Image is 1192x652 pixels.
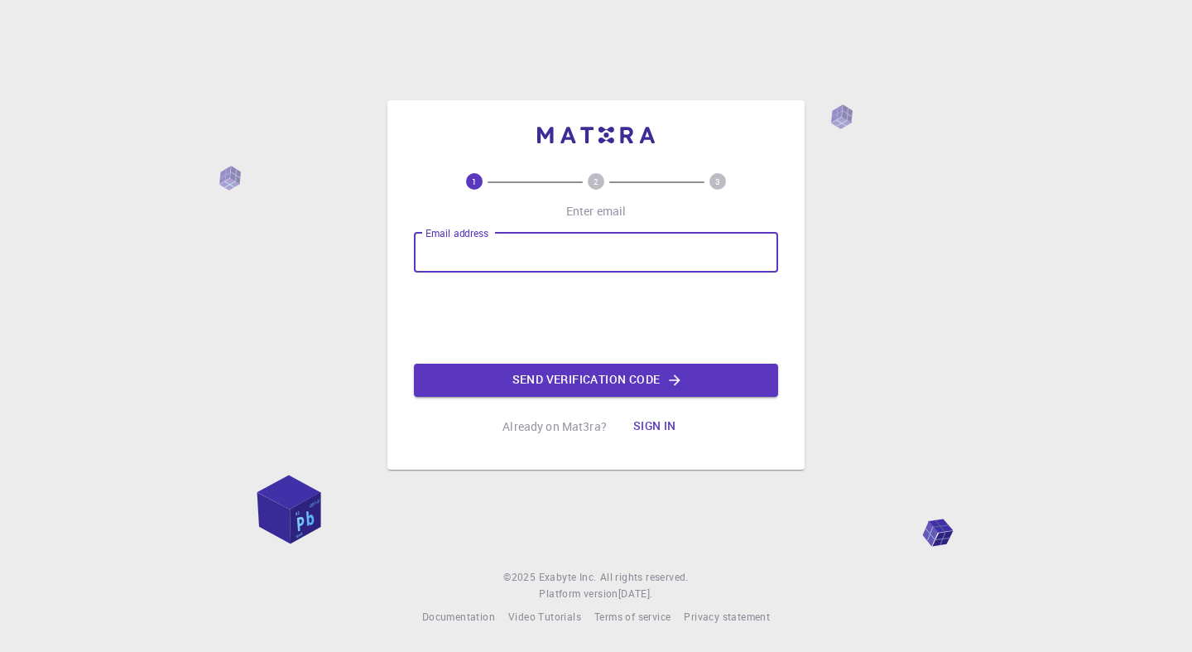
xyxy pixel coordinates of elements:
span: Documentation [422,610,495,623]
p: Enter email [566,203,627,220]
button: Sign in [620,410,690,443]
text: 1 [472,176,477,187]
text: 3 [715,176,720,187]
a: Terms of service [594,609,670,625]
span: Video Tutorials [508,610,581,623]
iframe: reCAPTCHA [470,286,722,350]
span: © 2025 [503,569,538,586]
span: [DATE] . [618,587,653,600]
span: Terms of service [594,610,670,623]
a: Privacy statement [684,609,770,625]
a: [DATE]. [618,586,653,602]
p: Already on Mat3ra? [502,418,607,435]
text: 2 [594,176,598,187]
span: Exabyte Inc. [539,570,597,583]
button: Send verification code [414,364,778,397]
span: Privacy statement [684,610,770,623]
a: Exabyte Inc. [539,569,597,586]
label: Email address [425,226,488,240]
span: Platform version [539,586,618,602]
a: Documentation [422,609,495,625]
a: Video Tutorials [508,609,581,625]
span: All rights reserved. [600,569,689,586]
